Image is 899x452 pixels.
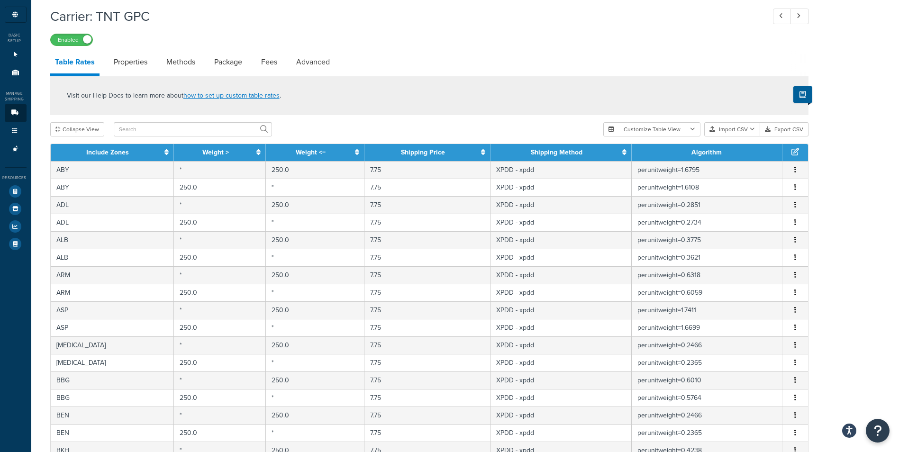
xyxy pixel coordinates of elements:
td: 7.75 [364,319,490,336]
td: 7.75 [364,424,490,442]
a: Weight > [202,147,229,157]
td: perunitweight=0.6010 [632,371,782,389]
a: Shipping Price [401,147,445,157]
td: 250.0 [174,249,266,266]
td: 7.75 [364,389,490,407]
td: perunitweight=0.2851 [632,196,782,214]
td: 250.0 [266,196,364,214]
td: 250.0 [174,284,266,301]
td: XPDD - xpdd [490,161,632,179]
td: 7.75 [364,336,490,354]
td: perunitweight=1.6108 [632,179,782,196]
li: Origins [5,64,27,81]
td: 250.0 [174,424,266,442]
td: [MEDICAL_DATA] [51,336,174,354]
li: Carriers [5,104,27,122]
h1: Carrier: TNT GPC [50,7,755,26]
td: 250.0 [266,266,364,284]
td: XPDD - xpdd [490,284,632,301]
td: 250.0 [174,179,266,196]
td: 7.75 [364,161,490,179]
td: XPDD - xpdd [490,266,632,284]
a: Previous Record [773,9,791,24]
a: Methods [162,51,200,73]
td: 250.0 [174,214,266,231]
td: 7.75 [364,407,490,424]
td: ASP [51,301,174,319]
button: Import CSV [704,122,760,136]
td: perunitweight=0.2734 [632,214,782,231]
td: ADL [51,214,174,231]
td: 7.75 [364,266,490,284]
td: XPDD - xpdd [490,214,632,231]
a: Package [209,51,247,73]
td: BEN [51,424,174,442]
button: Collapse View [50,122,104,136]
td: perunitweight=0.6318 [632,266,782,284]
td: 250.0 [266,161,364,179]
p: Visit our Help Docs to learn more about . [67,90,281,101]
li: Help Docs [5,235,27,253]
button: Show Help Docs [793,86,812,103]
td: perunitweight=1.7411 [632,301,782,319]
td: 7.75 [364,214,490,231]
td: 250.0 [174,319,266,336]
td: perunitweight=0.2466 [632,336,782,354]
td: perunitweight=0.2466 [632,407,782,424]
td: XPDD - xpdd [490,301,632,319]
td: perunitweight=0.2365 [632,424,782,442]
td: 250.0 [266,371,364,389]
td: [MEDICAL_DATA] [51,354,174,371]
li: Test Your Rates [5,183,27,200]
td: perunitweight=1.6795 [632,161,782,179]
a: Shipping Method [531,147,582,157]
a: Next Record [790,9,809,24]
td: ADL [51,196,174,214]
li: Analytics [5,218,27,235]
a: how to set up custom table rates [183,90,280,100]
a: Properties [109,51,152,73]
a: Include Zones [86,147,129,157]
a: Weight <= [296,147,326,157]
td: 7.75 [364,196,490,214]
td: XPDD - xpdd [490,196,632,214]
td: ALB [51,249,174,266]
td: 250.0 [266,407,364,424]
td: 7.75 [364,249,490,266]
td: BBG [51,389,174,407]
td: ARM [51,266,174,284]
td: 7.75 [364,301,490,319]
td: perunitweight=0.2365 [632,354,782,371]
td: perunitweight=1.6699 [632,319,782,336]
td: XPDD - xpdd [490,354,632,371]
td: XPDD - xpdd [490,231,632,249]
td: ALB [51,231,174,249]
td: XPDD - xpdd [490,407,632,424]
li: Websites [5,46,27,63]
td: 250.0 [266,301,364,319]
td: 250.0 [174,389,266,407]
td: XPDD - xpdd [490,371,632,389]
td: XPDD - xpdd [490,319,632,336]
td: perunitweight=0.5764 [632,389,782,407]
td: 250.0 [266,231,364,249]
td: 7.75 [364,231,490,249]
td: XPDD - xpdd [490,336,632,354]
a: Advanced [291,51,335,73]
td: perunitweight=0.3775 [632,231,782,249]
button: Export CSV [760,122,808,136]
td: BEN [51,407,174,424]
td: ASP [51,319,174,336]
td: ARM [51,284,174,301]
label: Enabled [51,34,92,45]
td: 250.0 [174,354,266,371]
li: Advanced Features [5,140,27,158]
input: Search [114,122,272,136]
td: XPDD - xpdd [490,249,632,266]
td: BBG [51,371,174,389]
td: XPDD - xpdd [490,424,632,442]
td: 7.75 [364,354,490,371]
li: Marketplace [5,200,27,217]
td: 7.75 [364,179,490,196]
button: Customize Table View [603,122,700,136]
